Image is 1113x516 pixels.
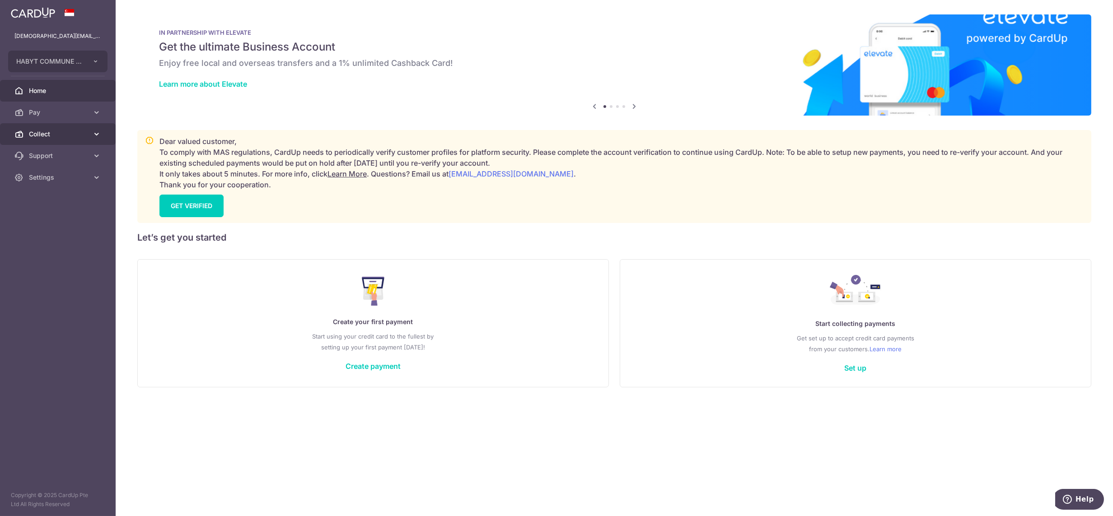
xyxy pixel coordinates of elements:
[362,277,385,306] img: Make Payment
[14,32,101,41] p: [DEMOGRAPHIC_DATA][EMAIL_ADDRESS][DOMAIN_NAME]
[1055,489,1104,511] iframe: Opens a widget where you can find more information
[29,86,89,95] span: Home
[159,58,1070,69] h6: Enjoy free local and overseas transfers and a 1% unlimited Cashback Card!
[29,130,89,139] span: Collect
[638,318,1073,329] p: Start collecting payments
[29,151,89,160] span: Support
[137,230,1091,245] h5: Let’s get you started
[830,275,881,307] img: Collect Payment
[449,169,574,178] a: [EMAIL_ADDRESS][DOMAIN_NAME]
[845,363,867,372] a: Set up
[159,40,1070,54] h5: Get the ultimate Business Account
[29,108,89,117] span: Pay
[156,331,590,353] p: Start using your credit card to the fullest by setting up your first payment [DATE]!
[159,136,1084,190] p: Dear valued customer, To comply with MAS regulations, CardUp needs to periodically verify custome...
[29,173,89,182] span: Settings
[870,344,902,354] a: Learn more
[346,362,401,371] a: Create payment
[16,57,83,66] span: HABYT COMMUNE SINGAPORE 1 PTE LTD
[638,333,1073,354] p: Get set up to accept credit card payments from your customers.
[327,169,367,178] a: Learn More
[159,195,224,217] a: GET VERIFIED
[137,14,1091,116] img: Renovation banner
[159,29,1070,36] p: IN PARTNERSHIP WITH ELEVATE
[11,7,55,18] img: CardUp
[156,316,590,327] p: Create your first payment
[8,51,108,72] button: HABYT COMMUNE SINGAPORE 1 PTE LTD
[159,79,247,88] a: Learn more about Elevate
